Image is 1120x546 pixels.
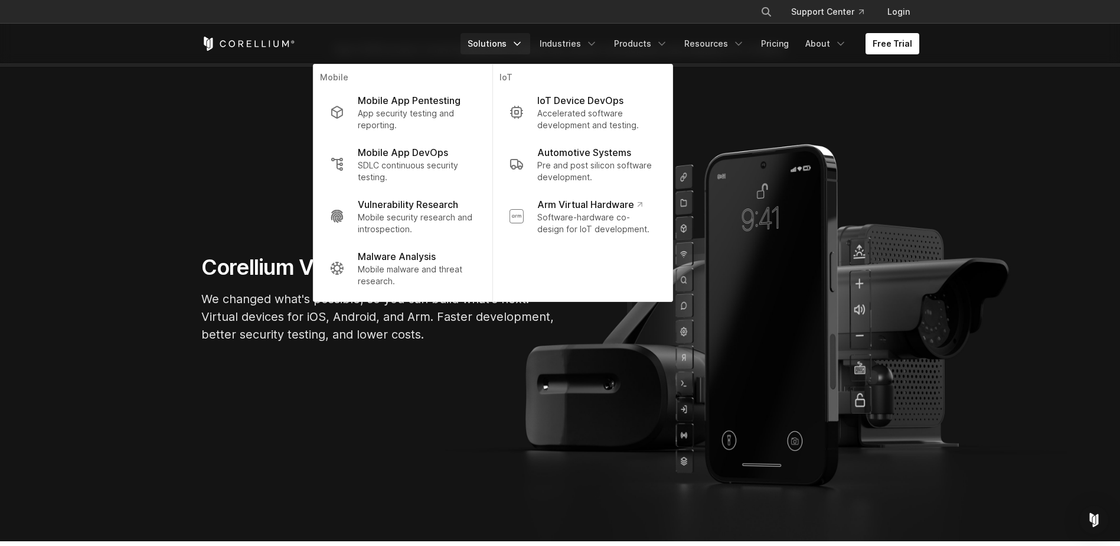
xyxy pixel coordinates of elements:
[358,160,475,183] p: SDLC continuous security testing.
[320,190,485,242] a: Vulnerability Research Mobile security research and introspection.
[201,254,556,281] h1: Corellium Virtual Hardware
[756,1,777,22] button: Search
[533,33,605,54] a: Industries
[754,33,796,54] a: Pricing
[537,160,655,183] p: Pre and post silicon software development.
[320,86,485,138] a: Mobile App Pentesting App security testing and reporting.
[461,33,919,54] div: Navigation Menu
[320,71,485,86] p: Mobile
[461,33,530,54] a: Solutions
[358,249,436,264] p: Malware Analysis
[358,93,461,108] p: Mobile App Pentesting
[537,197,642,212] p: Arm Virtual Hardware
[358,145,448,160] p: Mobile App DevOps
[499,71,665,86] p: IoT
[499,190,665,242] a: Arm Virtual Hardware Software-hardware co-design for IoT development.
[358,264,475,287] p: Mobile malware and threat research.
[878,1,919,22] a: Login
[499,86,665,138] a: IoT Device DevOps Accelerated software development and testing.
[537,108,655,131] p: Accelerated software development and testing.
[1080,506,1108,534] div: Open Intercom Messenger
[537,93,623,108] p: IoT Device DevOps
[677,33,752,54] a: Resources
[358,108,475,131] p: App security testing and reporting.
[358,212,475,235] p: Mobile security research and introspection.
[499,138,665,190] a: Automotive Systems Pre and post silicon software development.
[320,138,485,190] a: Mobile App DevOps SDLC continuous security testing.
[358,197,458,212] p: Vulnerability Research
[537,212,655,235] p: Software-hardware co-design for IoT development.
[607,33,675,54] a: Products
[201,37,295,51] a: Corellium Home
[201,290,556,343] p: We changed what's possible, so you can build what's next. Virtual devices for iOS, Android, and A...
[798,33,854,54] a: About
[782,1,873,22] a: Support Center
[746,1,919,22] div: Navigation Menu
[866,33,919,54] a: Free Trial
[320,242,485,294] a: Malware Analysis Mobile malware and threat research.
[537,145,631,160] p: Automotive Systems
